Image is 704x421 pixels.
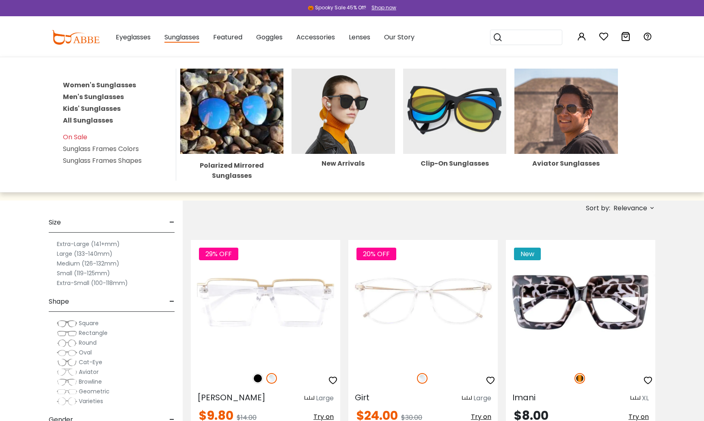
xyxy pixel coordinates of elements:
span: Varieties [79,397,103,405]
div: New Arrivals [292,160,395,167]
span: Featured [213,32,242,42]
label: Extra-Large (141+mm) [57,239,120,249]
span: Relevance [613,201,647,216]
a: Men's Sunglasses [63,92,124,101]
span: Accessories [296,32,335,42]
a: Aviator Sunglasses [514,106,618,167]
span: New [514,248,541,260]
span: Girt [355,392,369,403]
img: Fclear Umbel - Plastic ,Universal Bridge Fit [191,240,340,365]
span: Size [49,213,61,232]
img: Clear [417,373,428,384]
a: Clip-On Sunglasses [403,106,507,167]
label: Medium (126-132mm) [57,259,119,268]
div: Aviator Sunglasses [514,160,618,167]
label: Large (133-140mm) [57,249,112,259]
span: 29% OFF [199,248,238,260]
span: Shape [49,292,69,311]
img: Square.png [57,320,77,328]
div: Polarized Mirrored Sunglasses [180,160,284,181]
a: Women's Sunglasses [63,80,136,90]
img: Cat-Eye.png [57,358,77,367]
span: Browline [79,378,102,386]
span: Goggles [256,32,283,42]
a: On Sale [63,132,87,142]
a: New Arrivals [292,106,395,167]
img: Black [253,373,263,384]
img: Geometric.png [57,388,77,396]
div: Large [473,393,491,403]
span: Oval [79,348,92,356]
img: abbeglasses.com [52,30,99,45]
label: Extra-Small (100-118mm) [57,278,128,288]
span: - [169,213,175,232]
img: size ruler [304,395,314,402]
img: size ruler [462,395,472,402]
img: Oval.png [57,349,77,357]
span: Square [79,319,99,327]
a: Shop now [367,4,396,11]
div: Clip-On Sunglasses [403,160,507,167]
span: Imani [512,392,536,403]
span: Aviator [79,368,99,376]
span: Cat-Eye [79,358,102,366]
label: Small (119-125mm) [57,268,110,278]
img: Clear [266,373,277,384]
span: 20% OFF [356,248,396,260]
img: Aviator Sunglasses [514,69,618,154]
img: Round.png [57,339,77,347]
span: Geometric [79,387,110,395]
span: Lenses [349,32,370,42]
img: Browline.png [57,378,77,386]
div: Shop now [371,4,396,11]
span: Our Story [384,32,415,42]
a: Kids' Sunglasses [63,104,121,113]
span: Round [79,339,97,347]
span: [PERSON_NAME] [197,392,266,403]
img: Fclear Girt - TR ,Universal Bridge Fit [348,240,498,365]
img: Tortoise [574,373,585,384]
a: All Sunglasses [63,116,113,125]
div: XL [642,393,649,403]
img: Varieties.png [57,397,77,406]
img: Polarized Mirrored [180,69,284,154]
img: Rectangle.png [57,329,77,337]
a: Sunglass Frames Colors [63,144,139,153]
img: Clip-On Sunglasses [403,69,507,154]
a: Sunglass Frames Shapes [63,156,142,165]
span: Rectangle [79,329,108,337]
span: Sunglasses [164,32,199,43]
span: Sort by: [586,203,610,213]
div: Large [316,393,334,403]
img: size ruler [631,395,640,402]
span: Eyeglasses [116,32,151,42]
a: Polarized Mirrored Sunglasses [180,106,284,181]
img: Aviator.png [57,368,77,376]
span: - [169,292,175,311]
img: New Arrivals [292,69,395,154]
img: Tortoise Imani - Plastic ,Universal Bridge Fit [506,240,655,365]
div: 🎃 Spooky Sale 45% Off! [308,4,366,11]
